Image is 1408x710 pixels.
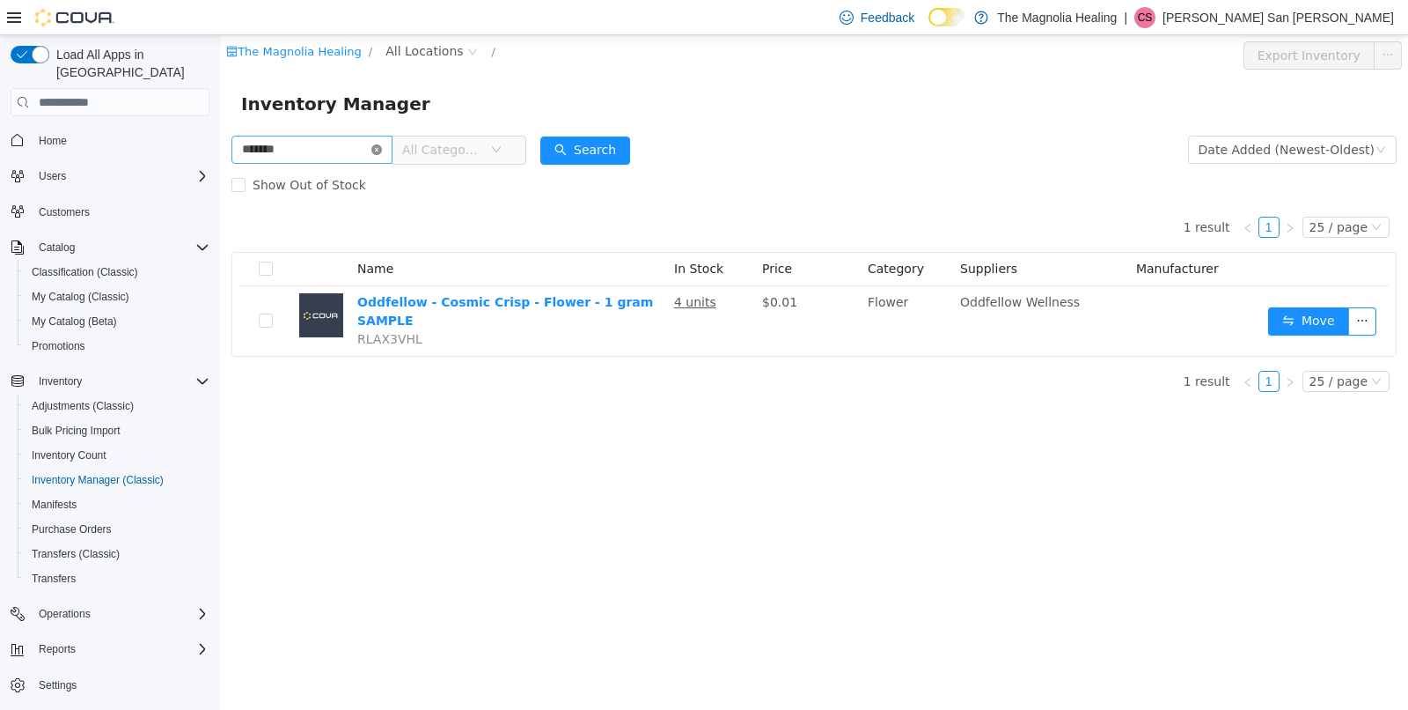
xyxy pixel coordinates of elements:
button: Inventory [4,369,216,394]
i: icon: shop [6,11,18,22]
span: Users [39,169,66,183]
i: icon: down [1151,341,1162,353]
a: Transfers [25,568,83,589]
span: Promotions [32,339,85,353]
span: Inventory Count [25,445,209,466]
button: Manifests [18,492,216,517]
span: Manufacturer [916,226,999,240]
span: Category [648,226,704,240]
span: Classification (Classic) [25,262,209,283]
button: Promotions [18,334,216,359]
a: Adjustments (Classic) [25,396,141,417]
a: Customers [32,202,97,223]
span: Users [32,166,209,187]
button: Settings [4,672,216,698]
span: All Locations [165,6,243,26]
span: Home [32,129,209,151]
i: icon: down [1155,109,1166,122]
p: The Magnolia Healing [997,7,1117,28]
li: Next Page [1060,336,1081,357]
u: 4 units [454,260,496,274]
button: Inventory Count [18,443,216,468]
span: Transfers [25,568,209,589]
a: icon: shopThe Magnolia Healing [6,10,142,23]
a: Purchase Orders [25,519,119,540]
span: My Catalog (Classic) [25,286,209,307]
span: / [272,10,275,23]
a: Manifests [25,494,84,515]
span: Manifests [32,498,77,512]
span: Price [542,226,572,240]
a: 1 [1039,182,1059,202]
span: Home [39,134,67,148]
button: Reports [4,637,216,662]
a: 1 [1039,337,1059,356]
i: icon: close-circle [151,109,162,120]
span: All Categories [182,106,262,123]
a: Home [32,130,74,152]
span: Oddfellow Wellness [740,260,860,274]
span: Promotions [25,336,209,357]
img: Oddfellow - Cosmic Crisp - Flower - 1 gram SAMPLE placeholder [79,258,123,302]
span: In Stock [454,226,503,240]
span: Transfers (Classic) [32,547,120,561]
span: Customers [32,201,209,223]
button: My Catalog (Beta) [18,309,216,334]
span: Catalog [39,240,75,255]
span: Settings [32,674,209,696]
a: Inventory Manager (Classic) [25,470,171,491]
div: Christopher San Felipe [1134,7,1155,28]
button: Bulk Pricing Import [18,418,216,443]
span: Transfers (Classic) [25,544,209,565]
button: Reports [32,639,83,660]
button: Adjustments (Classic) [18,394,216,418]
i: icon: left [1023,188,1033,198]
li: 1 [1038,181,1060,203]
div: Date Added (Newest-Oldest) [979,101,1155,128]
span: Inventory Manager [21,55,221,83]
span: Classification (Classic) [32,265,138,279]
span: Inventory Manager (Classic) [32,473,164,487]
span: Show Out of Stock [26,143,153,157]
span: Dark Mode [928,26,929,27]
button: Export Inventory [1023,6,1155,34]
span: Feedback [861,9,914,26]
i: icon: left [1023,342,1033,352]
i: icon: right [1065,342,1075,352]
div: 25 / page [1089,337,1148,356]
span: Manifests [25,494,209,515]
i: icon: down [271,109,282,122]
span: Transfers [32,572,76,586]
button: Users [32,166,73,187]
span: Purchase Orders [25,519,209,540]
button: Operations [4,602,216,626]
button: Inventory Manager (Classic) [18,468,216,492]
span: Purchase Orders [32,522,112,536]
button: icon: ellipsis [1128,272,1156,300]
button: Purchase Orders [18,517,216,542]
span: Inventory Manager (Classic) [25,470,209,491]
span: RLAX3VHL [137,297,202,311]
button: My Catalog (Classic) [18,285,216,309]
span: Reports [39,642,76,656]
i: icon: right [1065,188,1075,198]
i: icon: down [1151,187,1162,199]
div: 25 / page [1089,182,1148,202]
button: Operations [32,603,98,625]
input: Dark Mode [928,8,965,26]
a: My Catalog (Classic) [25,286,136,307]
li: Next Page [1060,181,1081,203]
a: Oddfellow - Cosmic Crisp - Flower - 1 gram SAMPLE [137,260,433,292]
li: Previous Page [1017,181,1038,203]
button: Catalog [4,235,216,260]
span: $0.01 [542,260,577,274]
button: icon: searchSearch [320,101,410,129]
span: CS [1138,7,1153,28]
button: icon: ellipsis [1154,6,1182,34]
a: Inventory Count [25,445,114,466]
span: My Catalog (Beta) [32,314,117,329]
button: Transfers [18,566,216,591]
span: My Catalog (Beta) [25,311,209,332]
a: Classification (Classic) [25,262,145,283]
span: Adjustments (Classic) [32,399,134,413]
